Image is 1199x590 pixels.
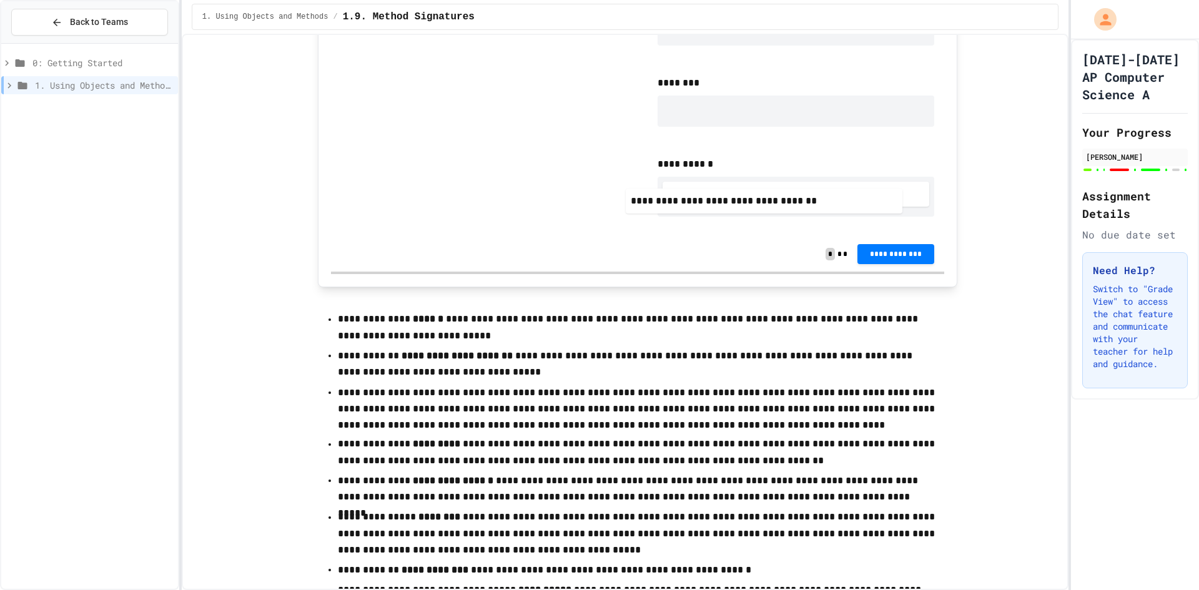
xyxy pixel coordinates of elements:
h2: Assignment Details [1082,187,1188,222]
h3: Need Help? [1093,263,1177,278]
h1: [DATE]-[DATE] AP Computer Science A [1082,51,1188,103]
span: 1. Using Objects and Methods [35,79,173,92]
div: [PERSON_NAME] [1086,151,1184,162]
span: Back to Teams [70,16,128,29]
p: Switch to "Grade View" to access the chat feature and communicate with your teacher for help and ... [1093,283,1177,370]
button: Back to Teams [11,9,168,36]
div: My Account [1081,5,1120,34]
h2: Your Progress [1082,124,1188,141]
span: 1.9. Method Signatures [343,9,475,24]
span: 1. Using Objects and Methods [202,12,328,22]
div: No due date set [1082,227,1188,242]
span: 0: Getting Started [32,56,173,69]
span: / [333,12,337,22]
